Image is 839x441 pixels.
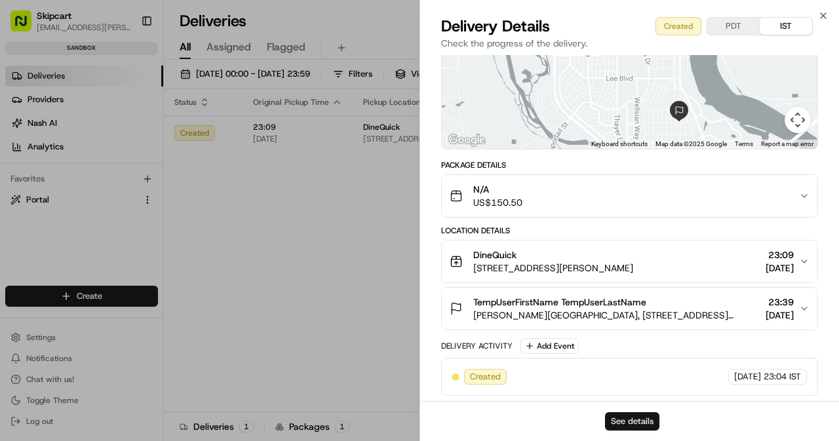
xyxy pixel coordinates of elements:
[441,341,513,351] div: Delivery Activity
[655,140,727,147] span: Map data ©2025 Google
[473,183,522,196] span: N/A
[45,138,166,148] div: We're available if you need us!
[124,189,210,202] span: API Documentation
[445,132,488,149] a: Open this area in Google Maps (opens a new window)
[441,225,818,236] div: Location Details
[223,128,239,144] button: Start new chat
[520,338,579,354] button: Add Event
[26,189,100,202] span: Knowledge Base
[766,309,794,322] span: [DATE]
[473,309,760,322] span: [PERSON_NAME][GEOGRAPHIC_DATA], [STREET_ADDRESS][PERSON_NAME]
[13,125,37,148] img: 1736555255976-a54dd68f-1ca7-489b-9aae-adbdc363a1c4
[130,221,159,231] span: Pylon
[92,221,159,231] a: Powered byPylon
[760,18,812,35] button: IST
[441,160,818,170] div: Package Details
[106,184,216,208] a: 💻API Documentation
[605,412,659,431] button: See details
[764,371,801,383] span: 23:04 IST
[591,140,648,149] button: Keyboard shortcuts
[13,52,239,73] p: Welcome 👋
[442,175,817,217] button: N/AUS$150.50
[445,132,488,149] img: Google
[45,125,215,138] div: Start new chat
[707,18,760,35] button: PDT
[473,296,646,309] span: TempUserFirstName TempUserLastName
[8,184,106,208] a: 📗Knowledge Base
[470,371,501,383] span: Created
[442,240,817,282] button: DineQuick[STREET_ADDRESS][PERSON_NAME]23:09[DATE]
[13,12,39,39] img: Nash
[441,16,550,37] span: Delivery Details
[13,191,24,201] div: 📗
[473,196,522,209] span: US$150.50
[761,140,813,147] a: Report a map error
[473,248,517,261] span: DineQuick
[442,288,817,330] button: TempUserFirstName TempUserLastName[PERSON_NAME][GEOGRAPHIC_DATA], [STREET_ADDRESS][PERSON_NAME]23...
[111,191,121,201] div: 💻
[766,248,794,261] span: 23:09
[785,107,811,133] button: Map camera controls
[766,296,794,309] span: 23:39
[473,261,633,275] span: [STREET_ADDRESS][PERSON_NAME]
[441,37,818,50] p: Check the progress of the delivery.
[34,84,216,98] input: Clear
[766,261,794,275] span: [DATE]
[734,371,761,383] span: [DATE]
[735,140,753,147] a: Terms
